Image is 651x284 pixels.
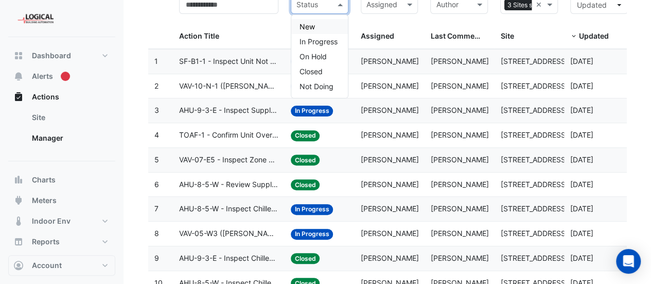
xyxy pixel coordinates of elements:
[570,130,593,139] span: 2025-08-13T10:57:14.686
[570,57,593,65] span: 2025-08-26T13:19:56.180
[13,175,24,185] app-icon: Charts
[179,80,278,92] span: VAV-10-N-1 ([PERSON_NAME] IE) - Review Critical Sensor Outside Range
[361,130,419,139] span: [PERSON_NAME]
[500,57,626,65] span: [STREET_ADDRESS][PERSON_NAME]
[361,106,419,114] span: [PERSON_NAME]
[300,82,333,91] span: Not Doing
[570,180,593,189] span: 2025-08-13T08:14:24.017
[13,195,24,206] app-icon: Meters
[179,253,278,264] span: AHU-9-3-E - Inspect Chilled Water Valve Leak
[179,203,278,215] span: AHU-8-5-W - Inspect Chilled Water Valve Leak
[300,22,315,31] span: New
[361,229,419,238] span: [PERSON_NAME]
[500,130,626,139] span: [STREET_ADDRESS][PERSON_NAME]
[500,106,626,114] span: [STREET_ADDRESS][PERSON_NAME]
[570,155,593,164] span: 2025-08-13T09:40:21.799
[154,155,159,164] span: 5
[154,229,159,238] span: 8
[32,71,53,81] span: Alerts
[154,57,158,65] span: 1
[179,31,219,40] span: Action Title
[570,106,593,114] span: 2025-08-13T11:54:13.898
[154,81,159,90] span: 2
[8,255,115,276] button: Account
[291,204,333,215] span: In Progress
[361,81,419,90] span: [PERSON_NAME]
[12,8,59,29] img: Company Logo
[577,1,607,9] span: Updated
[32,92,59,102] span: Actions
[32,216,71,226] span: Indoor Env
[179,179,278,191] span: AHU-8-5-W - Review Supply Pressure Oversupply (Energy Waste)
[154,254,159,262] span: 9
[430,155,488,164] span: [PERSON_NAME]
[61,72,70,81] div: Tooltip anchor
[500,229,626,238] span: [STREET_ADDRESS][PERSON_NAME]
[154,130,159,139] span: 4
[8,211,115,231] button: Indoor Env
[291,130,320,141] span: Closed
[32,237,60,247] span: Reports
[179,228,278,240] span: VAV-05-W3 ([PERSON_NAME] IE) - Review Critical Sensor Outside Range
[430,81,488,90] span: [PERSON_NAME]
[361,57,419,65] span: [PERSON_NAME]
[179,154,278,166] span: VAV-07-E5 - Inspect Zone Temp Broken Sensor
[179,129,278,141] span: TOAF-1 - Confirm Unit Overnight Operation (Energy Waste)
[430,229,488,238] span: [PERSON_NAME]
[32,195,57,206] span: Meters
[500,254,626,262] span: [STREET_ADDRESS][PERSON_NAME]
[8,66,115,87] button: Alerts
[291,155,320,165] span: Closed
[291,14,348,98] ng-dropdown-panel: Options list
[24,128,115,148] a: Manager
[500,204,626,213] span: [STREET_ADDRESS][PERSON_NAME]
[300,67,323,76] span: Closed
[570,229,593,238] span: 2025-07-25T11:13:25.015
[361,180,419,189] span: [PERSON_NAME]
[430,130,488,139] span: [PERSON_NAME]
[430,180,488,189] span: [PERSON_NAME]
[13,237,24,247] app-icon: Reports
[570,81,593,90] span: 2025-08-26T12:06:22.832
[179,105,278,116] span: AHU-9-3-E - Inspect Supply Air Loss
[154,106,159,114] span: 3
[8,107,115,153] div: Actions
[291,229,333,240] span: In Progress
[361,254,419,262] span: [PERSON_NAME]
[300,37,338,46] span: In Progress
[13,92,24,102] app-icon: Actions
[430,106,488,114] span: [PERSON_NAME]
[570,254,593,262] span: 2025-07-25T10:56:43.697
[154,204,159,213] span: 7
[430,57,488,65] span: [PERSON_NAME]
[291,179,320,190] span: Closed
[500,81,626,90] span: [STREET_ADDRESS][PERSON_NAME]
[361,31,394,40] span: Assigned
[300,52,327,61] span: On Hold
[430,204,488,213] span: [PERSON_NAME]
[579,31,609,40] span: Updated
[24,107,115,128] a: Site
[500,180,626,189] span: [STREET_ADDRESS][PERSON_NAME]
[8,231,115,252] button: Reports
[616,249,641,274] div: Open Intercom Messenger
[13,216,24,226] app-icon: Indoor Env
[291,253,320,264] span: Closed
[500,31,514,40] span: Site
[430,31,490,40] span: Last Commented
[361,155,419,164] span: [PERSON_NAME]
[8,87,115,107] button: Actions
[291,106,333,116] span: In Progress
[13,71,24,81] app-icon: Alerts
[430,254,488,262] span: [PERSON_NAME]
[154,180,159,189] span: 6
[32,51,71,61] span: Dashboard
[8,170,115,190] button: Charts
[32,175,56,185] span: Charts
[361,204,419,213] span: [PERSON_NAME]
[500,155,626,164] span: [STREET_ADDRESS][PERSON_NAME]
[32,260,62,271] span: Account
[8,45,115,66] button: Dashboard
[8,190,115,211] button: Meters
[570,204,593,213] span: 2025-07-25T11:25:27.833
